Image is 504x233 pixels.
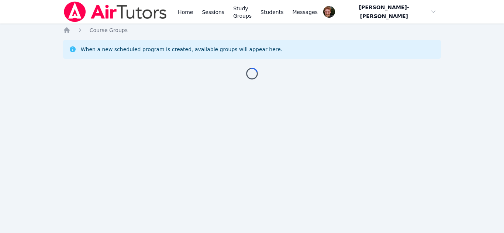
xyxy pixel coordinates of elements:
[63,27,441,34] nav: Breadcrumb
[63,1,168,22] img: Air Tutors
[293,8,318,16] span: Messages
[90,27,128,33] span: Course Groups
[81,46,283,53] div: When a new scheduled program is created, available groups will appear here.
[90,27,128,34] a: Course Groups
